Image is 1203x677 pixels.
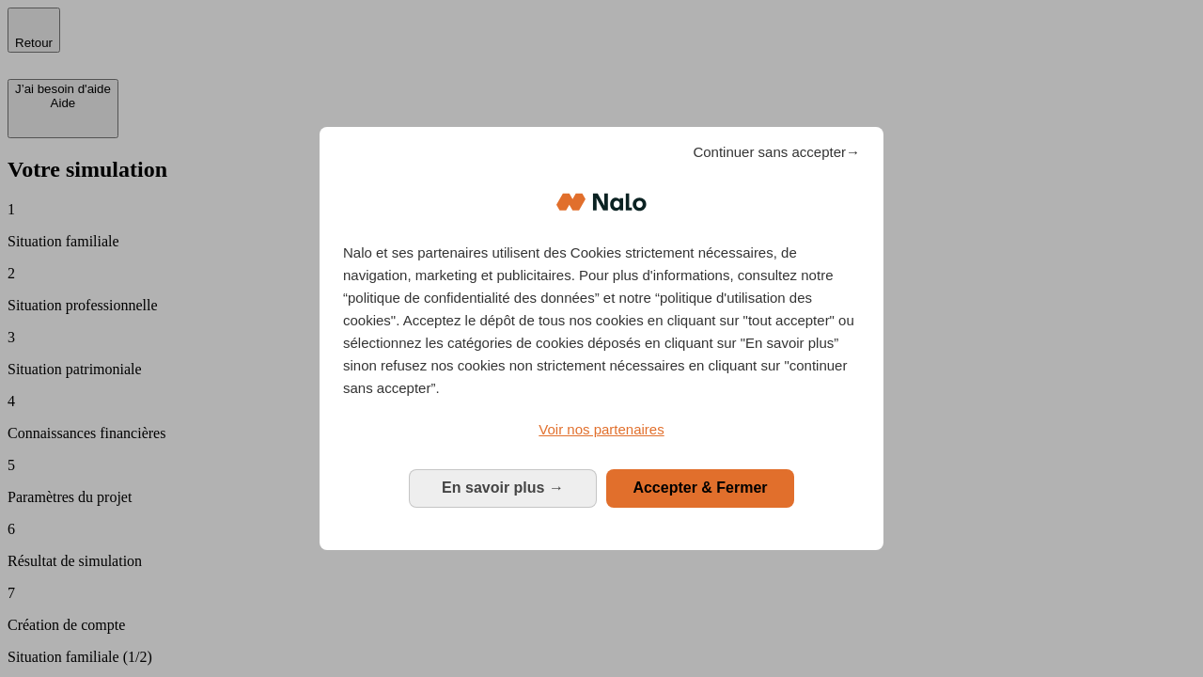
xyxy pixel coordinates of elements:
span: Accepter & Fermer [633,480,767,496]
p: Nalo et ses partenaires utilisent des Cookies strictement nécessaires, de navigation, marketing e... [343,242,860,400]
img: Logo [556,174,647,230]
span: En savoir plus → [442,480,564,496]
div: Bienvenue chez Nalo Gestion du consentement [320,127,883,549]
button: En savoir plus: Configurer vos consentements [409,469,597,507]
button: Accepter & Fermer: Accepter notre traitement des données et fermer [606,469,794,507]
span: Continuer sans accepter→ [693,141,860,164]
span: Voir nos partenaires [539,421,664,437]
a: Voir nos partenaires [343,418,860,441]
